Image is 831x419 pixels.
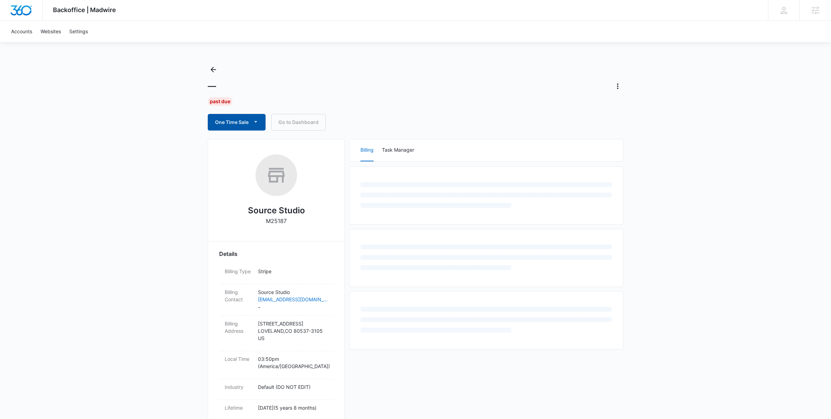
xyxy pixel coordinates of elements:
a: [EMAIL_ADDRESS][DOMAIN_NAME] [258,296,328,303]
dt: Billing Type [225,268,252,275]
p: Source Studio [258,288,328,296]
h2: Source Studio [248,204,305,217]
button: Billing [360,139,374,161]
p: [DATE] ( 5 years 8 months ) [258,404,328,411]
p: Default (DO NOT EDIT) [258,383,328,391]
dt: Billing Contact [225,288,252,303]
dt: Billing Address [225,320,252,335]
dt: Industry [225,383,252,391]
dt: Lifetime [225,404,252,411]
button: Task Manager [382,139,414,161]
div: IndustryDefault (DO NOT EDIT) [219,379,333,400]
div: Past Due [208,97,232,106]
div: Local Time03:50pm (America/[GEOGRAPHIC_DATA]) [219,351,333,379]
div: Billing Address[STREET_ADDRESS]LOVELAND,CO 80537-3105US [219,316,333,351]
a: Accounts [7,21,36,42]
a: Websites [36,21,65,42]
a: Go to Dashboard [271,114,326,131]
span: Backoffice | Madwire [53,6,116,14]
dt: Local Time [225,355,252,363]
p: [STREET_ADDRESS] LOVELAND , CO 80537-3105 US [258,320,328,342]
dd: - [258,288,328,311]
p: 03:50pm ( America/[GEOGRAPHIC_DATA] ) [258,355,328,370]
a: Settings [65,21,92,42]
p: M25187 [266,217,287,225]
h1: — [208,81,216,91]
div: Billing TypeStripe [219,264,333,284]
p: Stripe [258,268,328,275]
button: Actions [612,81,623,92]
button: One Time Sale [208,114,266,131]
span: Details [219,250,238,258]
button: Back [208,64,219,75]
div: Billing ContactSource Studio[EMAIL_ADDRESS][DOMAIN_NAME]- [219,284,333,316]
